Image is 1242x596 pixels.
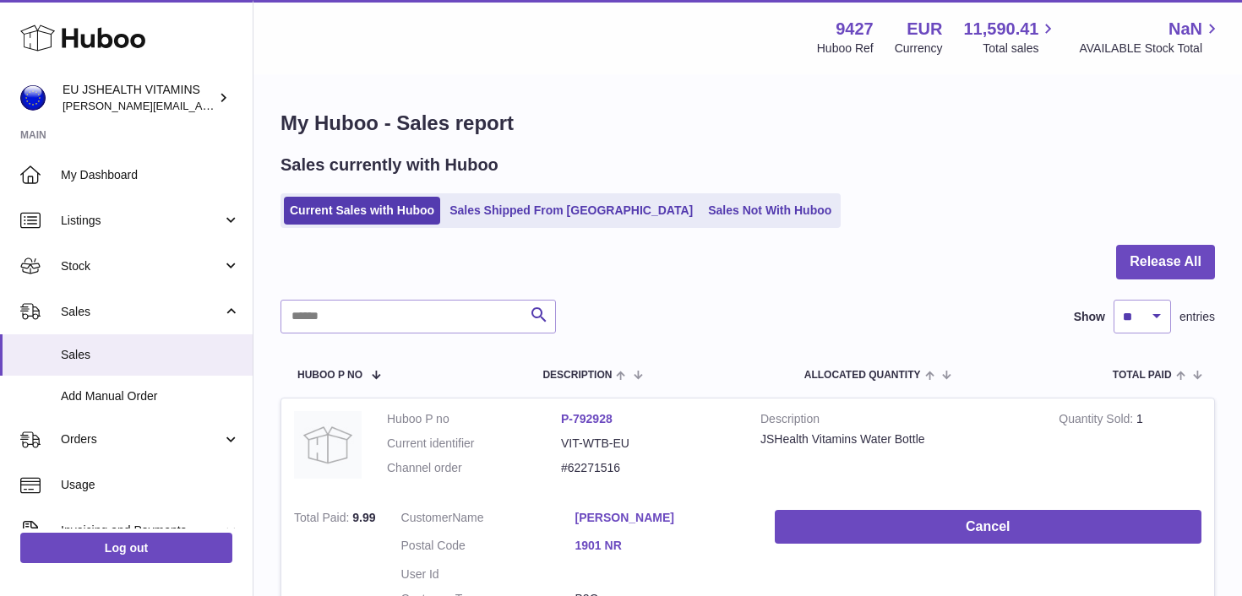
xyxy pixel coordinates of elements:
span: Invoicing and Payments [61,523,222,539]
a: P-792928 [561,412,613,425]
span: Listings [61,213,222,229]
h2: Sales currently with Huboo [281,154,498,176]
span: entries [1179,309,1215,325]
span: Description [542,370,612,381]
dt: Current identifier [387,436,561,452]
a: Log out [20,533,232,563]
strong: Description [760,411,1033,431]
a: Current Sales with Huboo [284,197,440,225]
span: 11,590.41 [963,18,1038,41]
div: Huboo Ref [817,41,874,57]
a: NaN AVAILABLE Stock Total [1079,18,1222,57]
dt: Postal Code [401,538,575,558]
strong: 9427 [836,18,874,41]
dd: VIT-WTB-EU [561,436,735,452]
span: [PERSON_NAME][EMAIL_ADDRESS][DOMAIN_NAME] [63,99,339,112]
span: Huboo P no [297,370,362,381]
span: Usage [61,477,240,493]
span: Total paid [1113,370,1172,381]
span: My Dashboard [61,167,240,183]
span: AVAILABLE Stock Total [1079,41,1222,57]
a: 11,590.41 Total sales [963,18,1058,57]
span: Total sales [983,41,1058,57]
span: Stock [61,258,222,274]
button: Release All [1116,245,1215,279]
button: Cancel [775,510,1201,545]
strong: Total Paid [294,511,352,528]
td: 1 [1046,398,1214,497]
img: no-photo.jpg [294,411,362,479]
span: NaN [1168,18,1202,41]
dd: #62271516 [561,460,735,476]
span: Sales [61,304,222,320]
label: Show [1074,309,1105,325]
a: Sales Not With Huboo [702,197,837,225]
span: Orders [61,431,222,447]
div: Currency [895,41,943,57]
dt: User Id [401,566,575,582]
img: laura@jessicasepel.com [20,85,46,111]
span: Add Manual Order [61,388,240,404]
dt: Name [401,510,575,530]
a: 1901 NR [575,538,749,554]
div: JSHealth Vitamins Water Bottle [760,431,1033,447]
a: Sales Shipped From [GEOGRAPHIC_DATA] [444,197,699,225]
span: 9.99 [352,511,375,524]
span: Customer [401,511,453,524]
a: [PERSON_NAME] [575,510,749,526]
dt: Huboo P no [387,411,561,427]
strong: EUR [907,18,942,41]
h1: My Huboo - Sales report [281,110,1215,137]
span: Sales [61,347,240,363]
dt: Channel order [387,460,561,476]
span: ALLOCATED Quantity [804,370,921,381]
div: EU JSHEALTH VITAMINS [63,82,215,114]
strong: Quantity Sold [1059,412,1136,430]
